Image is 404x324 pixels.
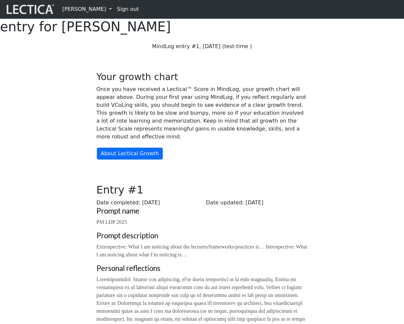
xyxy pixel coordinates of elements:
[97,147,163,160] button: About Lectical Growth
[60,3,114,16] a: [PERSON_NAME]
[5,3,54,15] img: lecticalive
[97,43,308,50] p: MindLog entry #1, [DATE] (test-time )
[97,199,141,207] label: Date completed:
[97,72,308,83] h3: Your growth chart
[97,207,308,216] h3: Prompt name
[97,243,308,259] p: Extrospective: What I am noticing about the lectures/frameworks/practices is… Introspective: What...
[97,218,308,226] p: PM LDP 2025
[97,231,308,240] h3: Prompt description
[142,199,160,206] span: [DATE]
[97,85,308,141] p: Once you have received a Lectical™ Score in MindLog, your growth chart will appear above. During ...
[97,264,308,273] h3: Personal reflections
[202,199,312,207] div: Date updated: [DATE]
[93,184,312,196] h2: Entry #1
[114,3,141,16] a: Sign out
